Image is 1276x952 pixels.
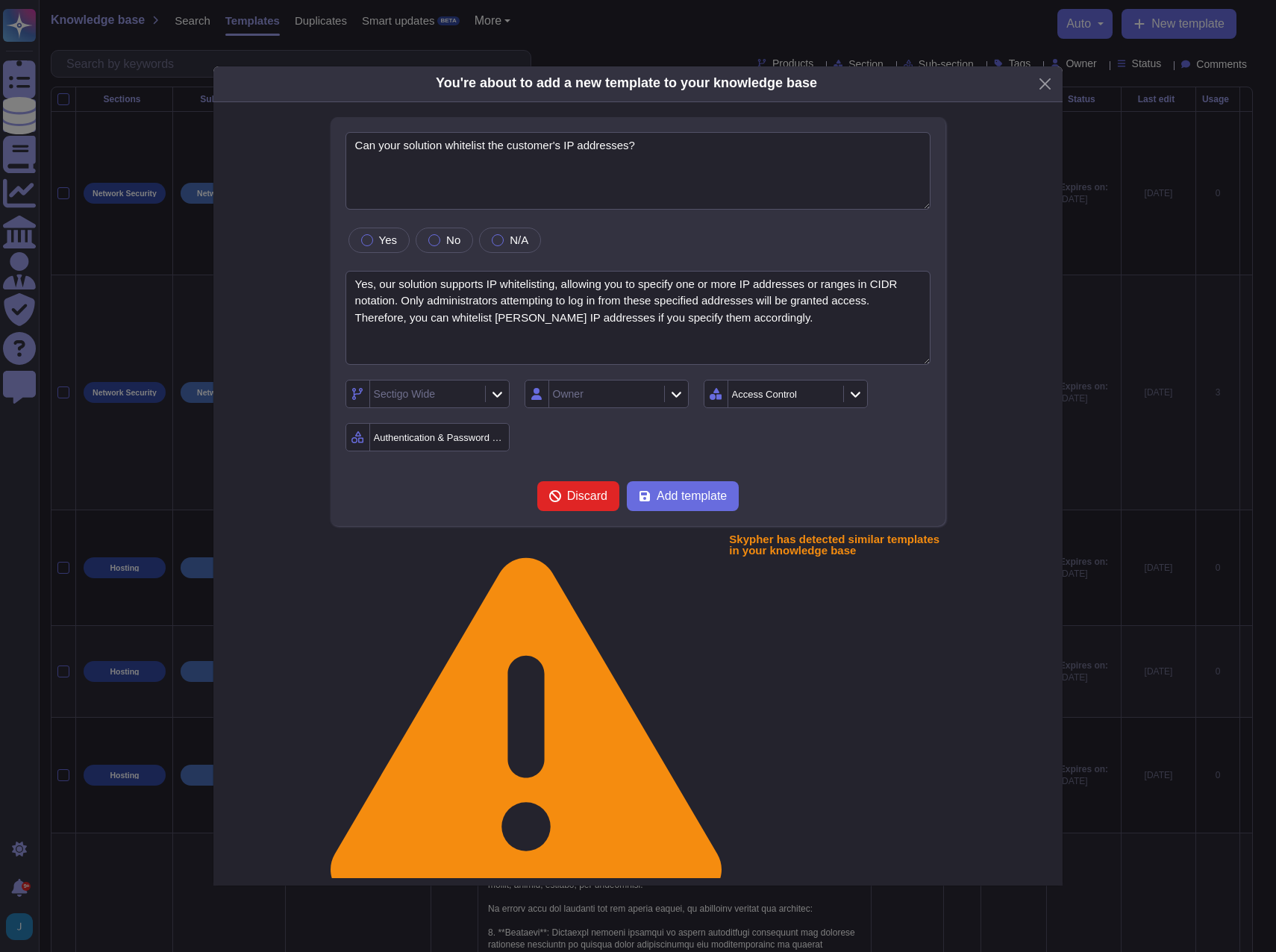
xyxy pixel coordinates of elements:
textarea: Yes, our solution supports IP whitelisting, allowing you to specify one or more IP addresses or r... [345,271,931,366]
div: Access Control [732,389,797,399]
span: N/A [510,234,528,246]
div: Owner [553,389,584,399]
button: Add template [627,481,739,511]
div: Authentication & Password Policy [374,433,507,442]
div: Sectigo Wide [374,389,435,399]
span: Discard [567,490,607,502]
button: Discard [537,481,619,511]
span: No [446,234,460,246]
span: Yes [379,234,397,246]
p: Skypher has detected similar templates in your knowledge base [729,533,945,913]
button: Close [1033,72,1057,95]
span: Add template [657,490,727,502]
textarea: Can your solution whitelist the customer's IP addresses? [345,132,931,210]
b: You're about to add a new template to your knowledge base [436,75,817,90]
